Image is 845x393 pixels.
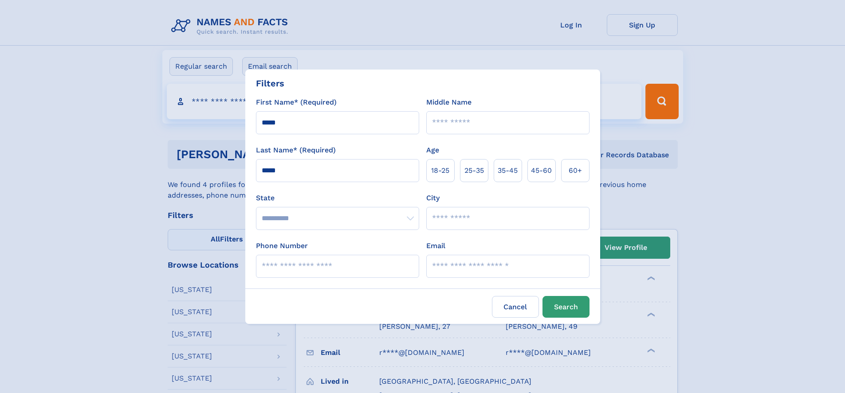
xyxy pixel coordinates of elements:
label: Cancel [492,296,539,318]
span: 35‑45 [498,165,518,176]
button: Search [542,296,590,318]
label: City [426,193,440,203]
label: Last Name* (Required) [256,145,336,156]
div: Filters [256,77,284,90]
label: Email [426,241,445,251]
span: 25‑35 [464,165,484,176]
span: 18‑25 [431,165,449,176]
label: Middle Name [426,97,472,108]
label: Age [426,145,439,156]
label: First Name* (Required) [256,97,337,108]
label: State [256,193,419,203]
label: Phone Number [256,241,308,251]
span: 45‑60 [531,165,552,176]
span: 60+ [569,165,582,176]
